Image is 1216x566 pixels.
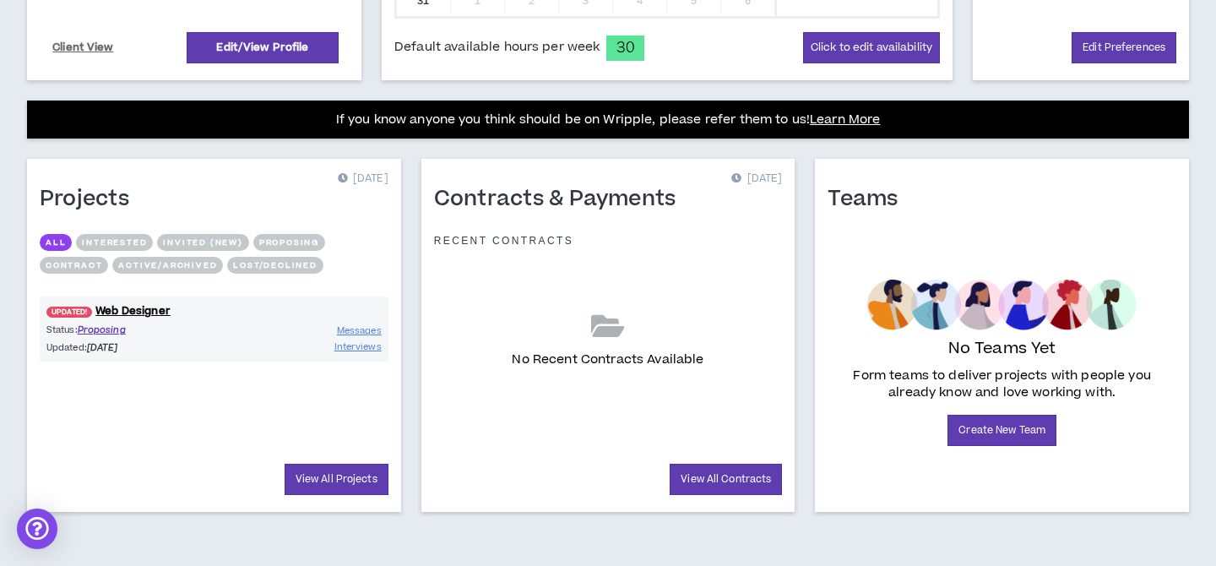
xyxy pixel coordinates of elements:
p: If you know anyone you think should be on Wripple, please refer them to us! [336,110,881,130]
a: Edit Preferences [1072,32,1176,63]
a: Interviews [334,339,382,355]
a: UPDATED!Web Designer [40,303,388,319]
a: View All Projects [285,464,388,495]
span: Default available hours per week [394,38,600,57]
div: Open Intercom Messenger [17,509,57,549]
button: Click to edit availability [803,32,940,63]
a: Edit/View Profile [187,32,339,63]
img: empty [867,280,1137,330]
button: Lost/Declined [227,257,323,274]
p: Status: [46,323,214,337]
span: Proposing [78,324,126,336]
button: Proposing [253,234,325,251]
p: [DATE] [731,171,782,188]
p: Recent Contracts [434,234,574,248]
button: Invited (new) [157,234,248,251]
button: Active/Archived [112,257,223,274]
a: Learn More [810,111,880,128]
button: Contract [40,257,108,274]
button: All [40,234,72,251]
a: Messages [337,323,382,339]
h1: Projects [40,186,142,213]
h1: Contracts & Payments [434,186,689,213]
p: No Teams Yet [948,337,1056,361]
button: Interested [76,234,153,251]
h1: Teams [828,186,910,213]
i: [DATE] [87,341,118,354]
span: Messages [337,324,382,337]
p: Updated: [46,340,214,355]
p: [DATE] [338,171,388,188]
a: Client View [50,33,117,63]
p: No Recent Contracts Available [512,351,703,369]
span: UPDATED! [46,307,92,318]
span: Interviews [334,340,382,353]
a: Create New Team [947,415,1056,446]
a: View All Contracts [670,464,782,495]
p: Form teams to deliver projects with people you already know and love working with. [834,367,1170,401]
